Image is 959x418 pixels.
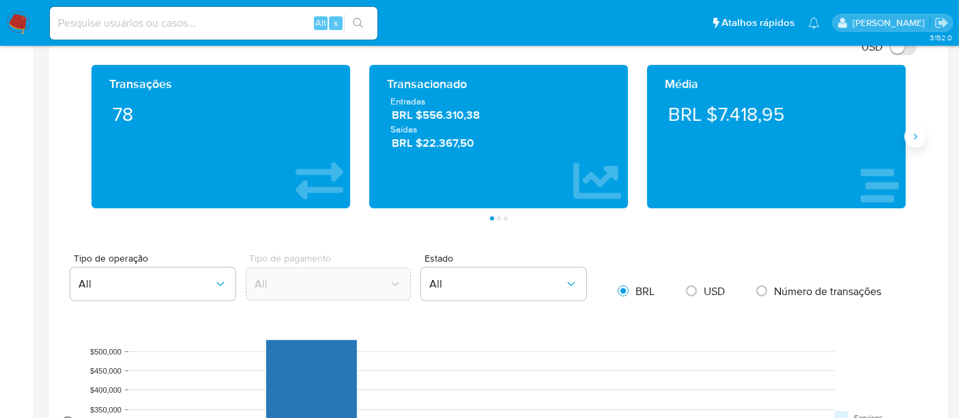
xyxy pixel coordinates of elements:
[50,14,377,32] input: Pesquise usuários ou casos...
[315,16,326,29] span: Alt
[721,16,795,30] span: Atalhos rápidos
[808,17,820,29] a: Notificações
[344,14,372,33] button: search-icon
[853,16,930,29] p: alexandra.macedo@mercadolivre.com
[334,16,338,29] span: s
[930,32,952,43] span: 3.152.0
[934,16,949,30] a: Sair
